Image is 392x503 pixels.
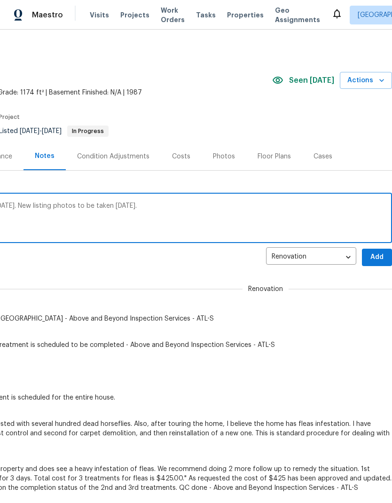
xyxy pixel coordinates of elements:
span: [DATE] [20,128,39,134]
div: Photos [213,152,235,161]
div: Costs [172,152,190,161]
span: [DATE] [42,128,62,134]
span: Geo Assignments [275,6,320,24]
div: Condition Adjustments [77,152,149,161]
span: In Progress [68,128,108,134]
div: Renovation [266,246,356,269]
div: Cases [314,152,332,161]
span: Add [369,251,384,263]
span: Maestro [32,10,63,20]
span: - [20,128,62,134]
span: Tasks [196,12,216,18]
span: Work Orders [161,6,185,24]
span: Properties [227,10,264,20]
span: Renovation [243,284,289,294]
span: Projects [120,10,149,20]
span: Visits [90,10,109,20]
div: Notes [35,151,55,161]
div: Floor Plans [258,152,291,161]
span: Actions [347,75,384,86]
span: Seen [DATE] [289,76,334,85]
button: Add [362,249,392,266]
button: Actions [340,72,392,89]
